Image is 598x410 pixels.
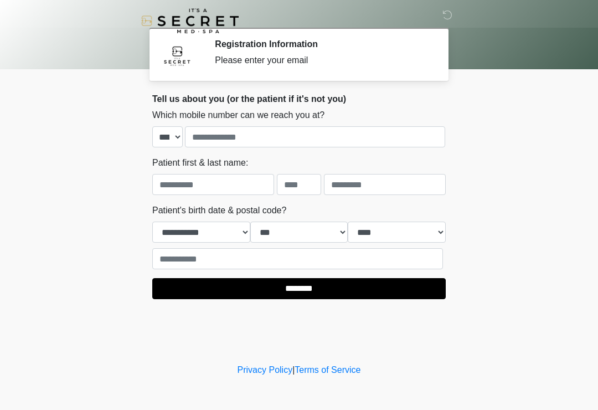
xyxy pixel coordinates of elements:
a: Privacy Policy [238,365,293,375]
label: Patient's birth date & postal code? [152,204,286,217]
a: | [292,365,295,375]
h2: Tell us about you (or the patient if it's not you) [152,94,446,104]
h2: Registration Information [215,39,429,49]
div: Please enter your email [215,54,429,67]
img: Agent Avatar [161,39,194,72]
label: Patient first & last name: [152,156,248,170]
img: It's A Secret Med Spa Logo [141,8,239,33]
label: Which mobile number can we reach you at? [152,109,324,122]
a: Terms of Service [295,365,360,375]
